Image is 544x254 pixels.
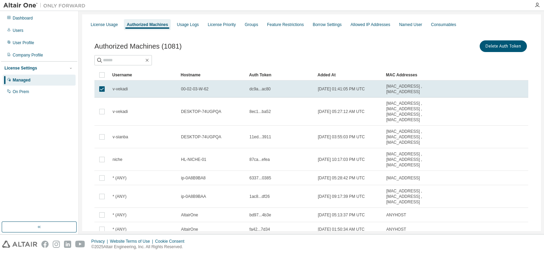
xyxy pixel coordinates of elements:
[249,175,271,181] span: 6337...0385
[318,212,365,218] span: [DATE] 05:13:37 PM UTC
[245,22,258,27] div: Groups
[13,28,23,33] div: Users
[181,212,198,218] span: AltairOne
[155,239,188,244] div: Cookie Consent
[249,227,270,232] span: fa42...7d34
[399,22,422,27] div: Named User
[249,194,270,199] span: 1ac8...df26
[113,212,127,218] span: * (ANY)
[13,52,43,58] div: Company Profile
[181,109,221,114] span: DESKTOP-74UGPQA
[386,84,453,94] span: [MAC_ADDRESS] , [MAC_ADDRESS]
[318,157,365,162] span: [DATE] 10:17:03 PM UTC
[113,194,127,199] span: * (ANY)
[249,157,270,162] span: 87ca...efea
[113,134,128,140] span: v-sianba
[13,15,33,21] div: Dashboard
[249,134,271,140] span: 11ed...3911
[208,22,236,27] div: License Priority
[181,134,221,140] span: DESKTOP-74UGPQA
[386,129,453,145] span: [MAC_ADDRESS] , [MAC_ADDRESS] , [MAC_ADDRESS]
[91,22,118,27] div: License Usage
[91,244,189,250] p: © 2025 Altair Engineering, Inc. All Rights Reserved.
[113,86,128,92] span: v-vekadi
[181,175,206,181] span: ip-0A8B9BA8
[318,227,365,232] span: [DATE] 01:50:34 AM UTC
[480,40,527,52] button: Delete Auth Token
[249,109,271,114] span: 8ec1...ba52
[110,239,155,244] div: Website Terms of Use
[181,194,206,199] span: ip-0A8B9BAA
[318,134,365,140] span: [DATE] 03:55:03 PM UTC
[13,40,34,46] div: User Profile
[4,65,37,71] div: License Settings
[386,69,453,80] div: MAC Addresses
[75,241,85,248] img: youtube.svg
[181,227,198,232] span: AltairOne
[313,22,342,27] div: Borrow Settings
[91,239,110,244] div: Privacy
[386,151,453,168] span: [MAC_ADDRESS] , [MAC_ADDRESS] , [MAC_ADDRESS]
[3,2,89,9] img: Altair One
[386,175,420,181] span: [MAC_ADDRESS]
[177,22,199,27] div: Usage Logs
[113,175,127,181] span: * (ANY)
[13,89,29,94] div: On Prem
[318,86,365,92] span: [DATE] 01:41:05 PM UTC
[181,86,208,92] span: 00-02-03-W-62
[64,241,71,248] img: linkedin.svg
[386,101,453,123] span: [MAC_ADDRESS] , [MAC_ADDRESS] , [MAC_ADDRESS] , [MAC_ADDRESS]
[431,22,456,27] div: Consumables
[386,227,406,232] span: ANYHOST
[181,69,244,80] div: Hostname
[13,77,30,83] div: Managed
[53,241,60,248] img: instagram.svg
[249,69,312,80] div: Auth Token
[386,212,406,218] span: ANYHOST
[127,22,168,27] div: Authorized Machines
[267,22,304,27] div: Feature Restrictions
[386,188,453,205] span: [MAC_ADDRESS] , [MAC_ADDRESS] , [MAC_ADDRESS]
[318,175,365,181] span: [DATE] 05:28:42 PM UTC
[318,194,365,199] span: [DATE] 09:17:39 PM UTC
[113,227,127,232] span: * (ANY)
[318,69,380,80] div: Added At
[249,212,271,218] span: bd97...4b3e
[113,109,128,114] span: v-vekadi
[249,86,271,92] span: dc9a...ac80
[181,157,206,162] span: HL-NICHE-01
[318,109,365,114] span: [DATE] 05:27:12 AM UTC
[41,241,49,248] img: facebook.svg
[112,69,175,80] div: Username
[113,157,122,162] span: niche
[351,22,390,27] div: Allowed IP Addresses
[2,241,37,248] img: altair_logo.svg
[94,42,182,50] span: Authorized Machines (1081)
